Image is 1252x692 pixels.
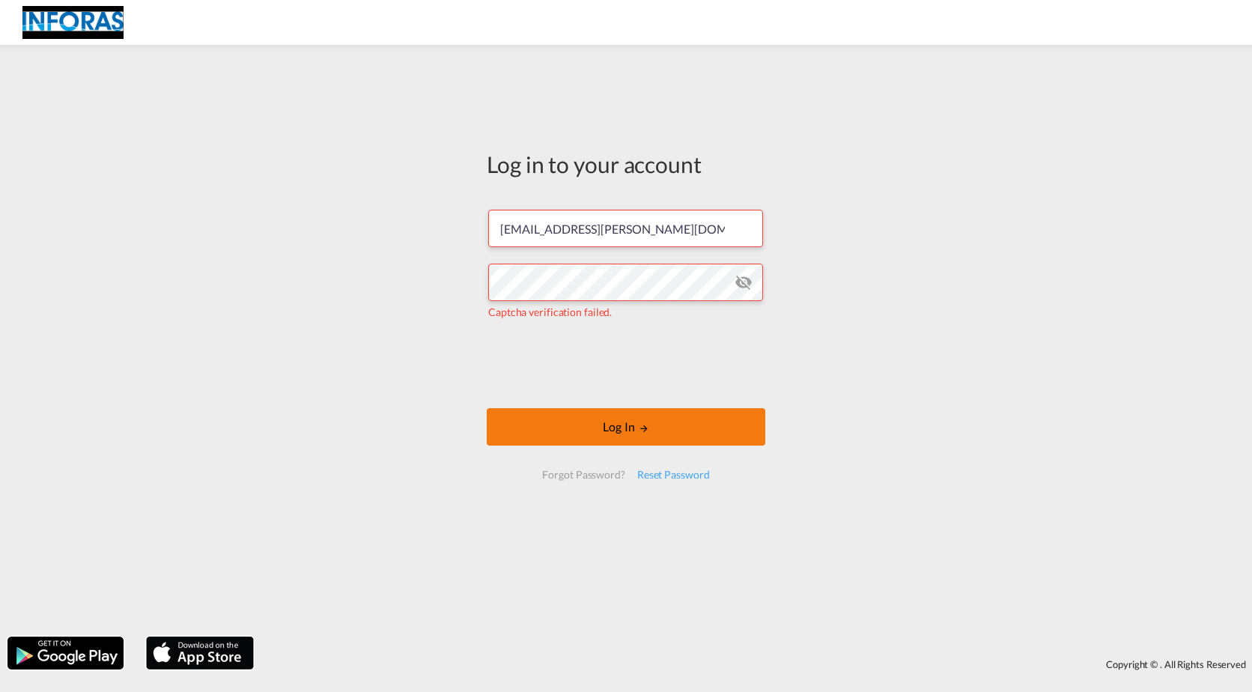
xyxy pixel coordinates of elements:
[6,635,125,671] img: google.png
[512,335,740,393] iframe: reCAPTCHA
[261,652,1252,677] div: Copyright © . All Rights Reserved
[488,210,763,247] input: Enter email/phone number
[145,635,255,671] img: apple.png
[536,461,630,488] div: Forgot Password?
[631,461,716,488] div: Reset Password
[735,273,753,291] md-icon: icon-eye-off
[487,148,765,180] div: Log in to your account
[487,408,765,446] button: LOGIN
[488,306,612,318] span: Captcha verification failed.
[22,6,124,40] img: eff75c7098ee11eeb65dd1c63e392380.jpg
